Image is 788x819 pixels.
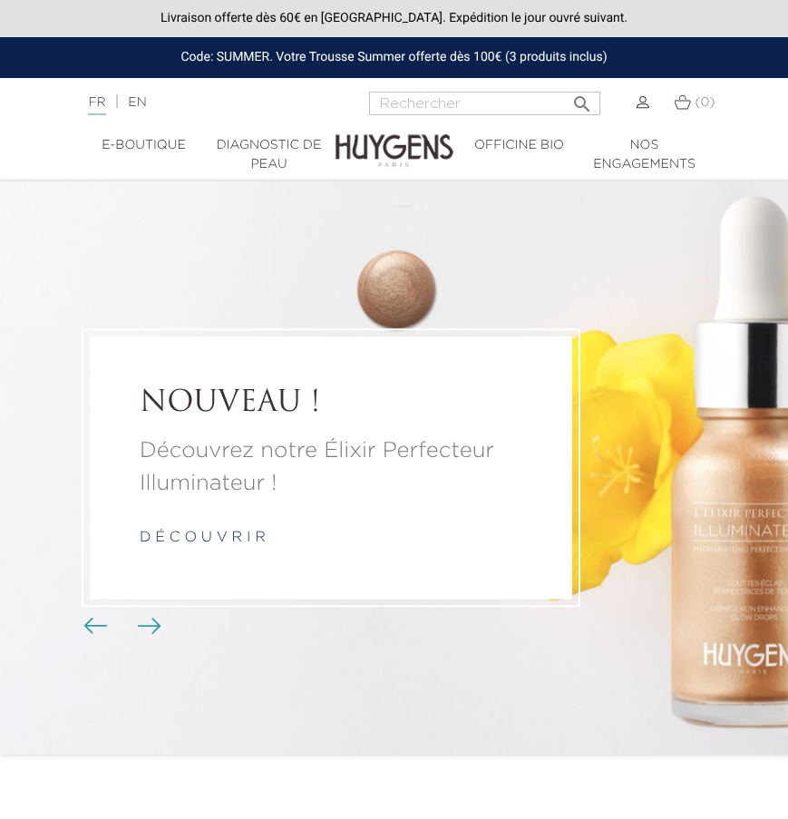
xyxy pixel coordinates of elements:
a: Nos engagements [582,136,707,174]
span: (0) [696,96,715,109]
a: Diagnostic de peau [207,136,332,174]
button:  [566,86,598,111]
div: Boutons du carrousel [91,613,150,640]
div: | [79,92,315,113]
a: FR [88,96,105,115]
a: Découvrez notre Élixir Perfecteur Illuminateur ! [140,435,522,501]
input: Rechercher [369,92,600,115]
a: d é c o u v r i r [140,531,266,546]
a: EN [128,96,146,109]
a: Officine Bio [457,136,582,155]
i:  [571,88,593,110]
a: NOUVEAU ! [140,386,522,421]
a: E-Boutique [82,136,207,155]
img: Huygens [336,105,453,170]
